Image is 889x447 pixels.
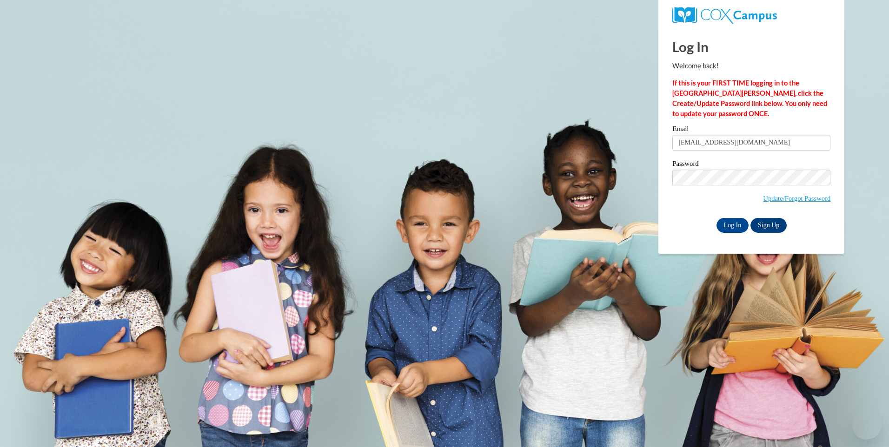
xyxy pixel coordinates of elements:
a: Update/Forgot Password [763,195,830,202]
strong: If this is your FIRST TIME logging in to the [GEOGRAPHIC_DATA][PERSON_NAME], click the Create/Upd... [672,79,827,118]
a: Sign Up [750,218,787,233]
iframe: Button to launch messaging window [852,410,882,440]
a: COX Campus [672,7,830,24]
p: Welcome back! [672,61,830,71]
input: Log In [717,218,749,233]
img: COX Campus [672,7,776,24]
label: Password [672,160,830,170]
h1: Log In [672,37,830,56]
label: Email [672,125,830,135]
